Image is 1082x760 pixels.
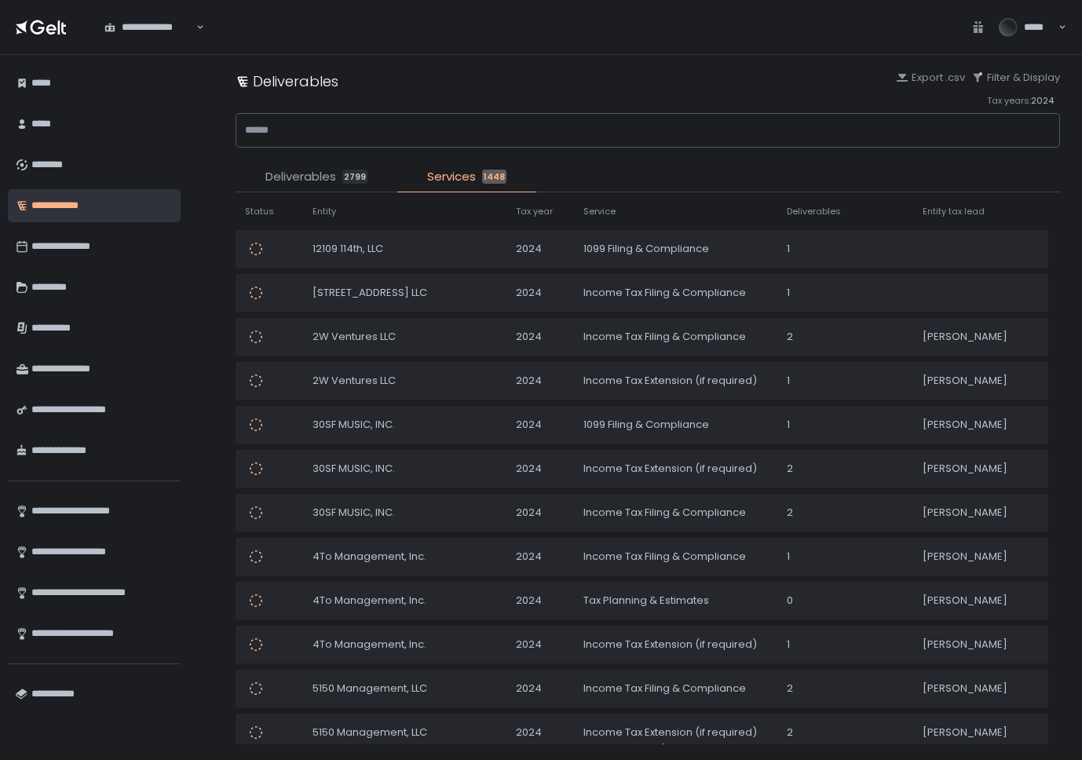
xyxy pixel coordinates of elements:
[987,94,1031,107] span: Tax years:
[342,170,367,184] div: 2799
[896,71,965,85] button: Export .csv
[265,168,336,186] span: Deliverables
[482,170,506,184] div: 1448
[194,20,195,35] input: Search for option
[236,71,338,92] div: Deliverables
[427,168,476,186] span: Services
[94,11,204,44] div: Search for option
[971,71,1060,85] button: Filter & Display
[1031,94,1054,107] span: 2024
